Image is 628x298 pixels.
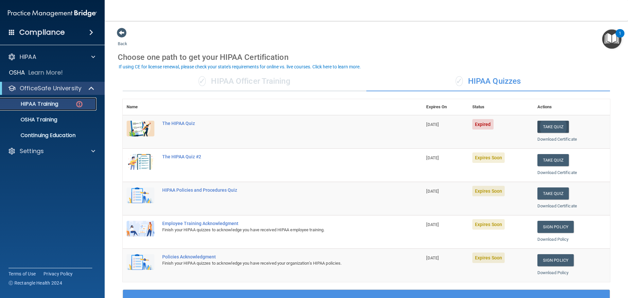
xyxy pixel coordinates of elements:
th: Name [123,99,158,115]
a: Download Certificate [537,170,577,175]
a: Download Certificate [537,203,577,208]
h4: Compliance [19,28,65,37]
span: Expires Soon [472,152,505,163]
a: Terms of Use [9,271,36,277]
img: danger-circle.6113f641.png [75,100,83,108]
th: Actions [533,99,610,115]
span: ✓ [456,76,463,86]
span: ✓ [199,76,206,86]
a: HIPAA [8,53,95,61]
button: Take Quiz [537,187,569,200]
button: Take Quiz [537,121,569,133]
span: Expired [472,119,494,130]
span: [DATE] [426,222,439,227]
a: Back [118,33,127,46]
span: Expires Soon [472,253,505,263]
div: 1 [619,33,621,42]
span: [DATE] [426,189,439,194]
div: Finish your HIPAA quizzes to acknowledge you have received your organization’s HIPAA policies. [162,259,390,267]
button: If using CE for license renewal, please check your state's requirements for online vs. live cours... [118,63,362,70]
p: OSHA Training [4,116,57,123]
div: HIPAA Quizzes [366,72,610,91]
span: Expires Soon [472,186,505,196]
a: Download Certificate [537,137,577,142]
a: OfficeSafe University [8,84,95,92]
span: [DATE] [426,155,439,160]
div: The HIPAA Quiz #2 [162,154,390,159]
a: Privacy Policy [44,271,73,277]
span: [DATE] [426,255,439,260]
div: If using CE for license renewal, please check your state's requirements for online vs. live cours... [119,64,361,69]
a: Sign Policy [537,221,574,233]
th: Status [468,99,533,115]
div: Finish your HIPAA quizzes to acknowledge you have received HIPAA employee training. [162,226,390,234]
div: The HIPAA Quiz [162,121,390,126]
img: PMB logo [8,7,97,20]
div: HIPAA Policies and Procedures Quiz [162,187,390,193]
iframe: Drift Widget Chat Controller [515,252,620,278]
div: Choose one path to get your HIPAA Certification [118,48,615,67]
a: Settings [8,147,95,155]
p: Settings [20,147,44,155]
button: Open Resource Center, 1 new notification [602,29,621,49]
span: Expires Soon [472,219,505,230]
span: [DATE] [426,122,439,127]
div: Employee Training Acknowledgment [162,221,390,226]
span: Ⓒ Rectangle Health 2024 [9,280,62,286]
p: Learn More! [28,69,63,77]
p: HIPAA [20,53,36,61]
th: Expires On [422,99,468,115]
div: HIPAA Officer Training [123,72,366,91]
p: Continuing Education [4,132,94,139]
button: Take Quiz [537,154,569,166]
p: OSHA [9,69,25,77]
p: HIPAA Training [4,101,58,107]
p: OfficeSafe University [20,84,81,92]
div: Policies Acknowledgment [162,254,390,259]
a: Download Policy [537,237,569,242]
